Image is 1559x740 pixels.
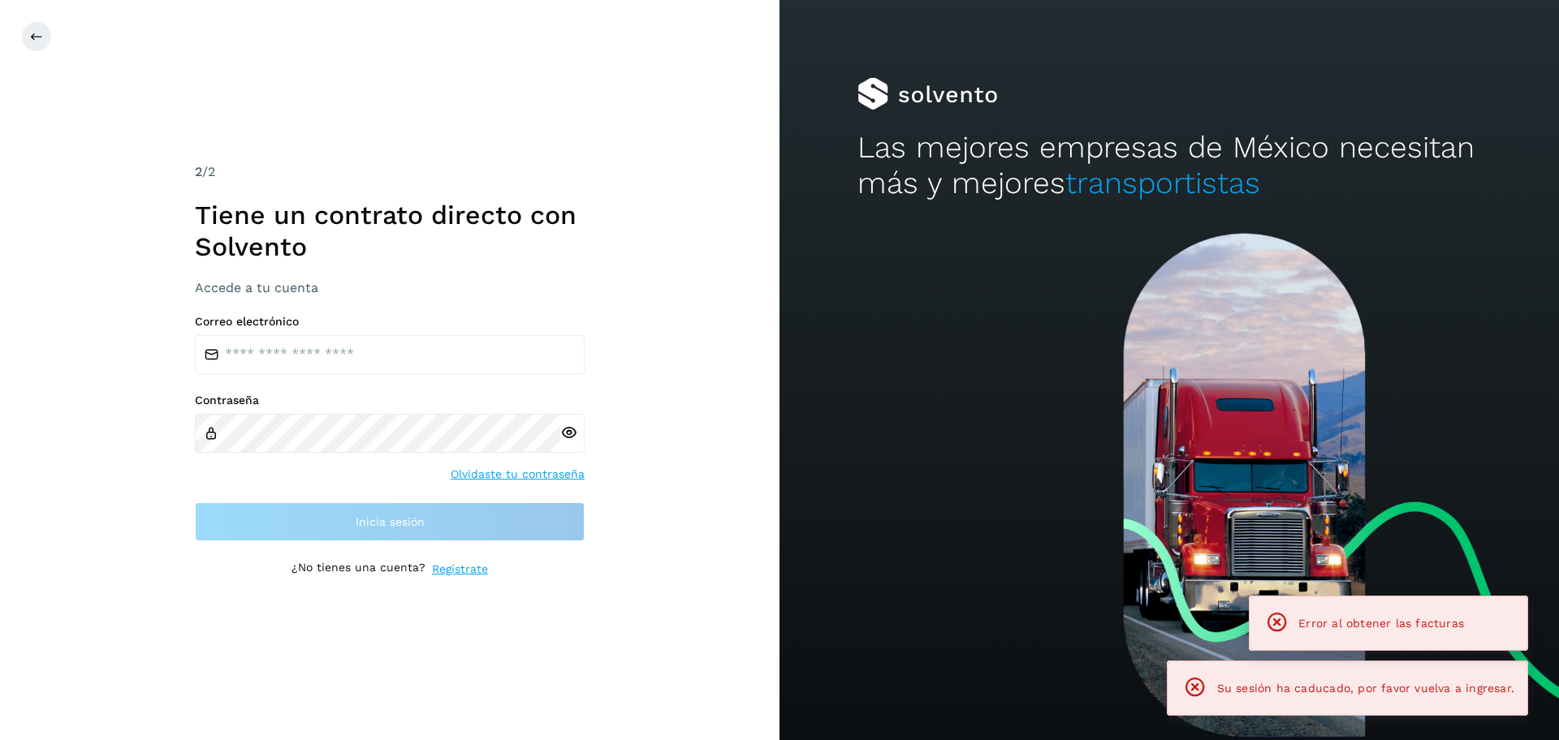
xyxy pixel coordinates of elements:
[292,561,425,578] p: ¿No tienes una cuenta?
[1065,166,1260,200] span: transportistas
[451,466,585,483] a: Olvidaste tu contraseña
[195,502,585,541] button: Inicia sesión
[195,164,202,179] span: 2
[1217,682,1514,695] span: Su sesión ha caducado, por favor vuelva a ingresar.
[195,315,585,329] label: Correo electrónico
[1298,617,1464,630] span: Error al obtener las facturas
[195,162,585,182] div: /2
[432,561,488,578] a: Regístrate
[857,130,1481,202] h2: Las mejores empresas de México necesitan más y mejores
[195,280,585,295] h3: Accede a tu cuenta
[356,516,425,527] span: Inicia sesión
[195,200,585,262] h1: Tiene un contrato directo con Solvento
[195,394,585,407] label: Contraseña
